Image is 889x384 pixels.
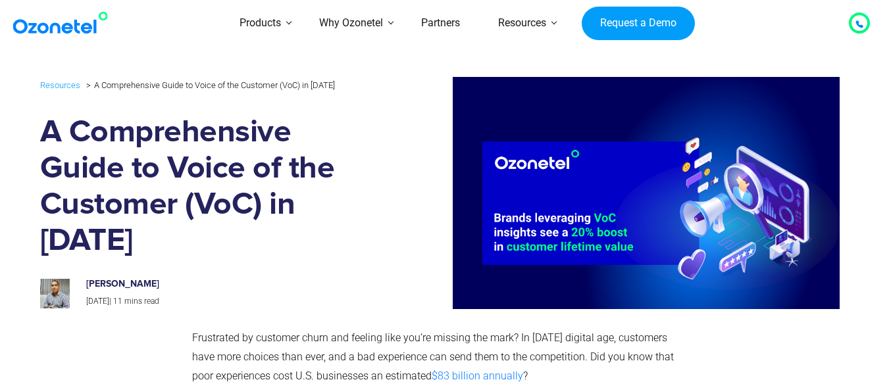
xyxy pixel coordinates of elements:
[582,7,694,41] a: Request a Demo
[86,297,109,306] span: [DATE]
[86,279,364,290] h6: [PERSON_NAME]
[432,370,523,382] a: $83 billion annually
[192,331,674,382] span: Frustrated by customer churn and feeling like you’re missing the mark? In [DATE] digital age, cus...
[387,77,840,309] img: Voice of the Customer
[113,297,122,306] span: 11
[40,279,70,308] img: prashanth-kancherla_avatar-200x200.jpeg
[40,114,378,259] h1: A Comprehensive Guide to Voice of the Customer (VoC) in [DATE]
[523,370,528,382] span: ?
[124,297,159,306] span: mins read
[40,78,80,93] a: Resources
[83,77,335,93] li: A Comprehensive Guide to Voice of the Customer (VoC) in [DATE]
[86,295,364,309] p: |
